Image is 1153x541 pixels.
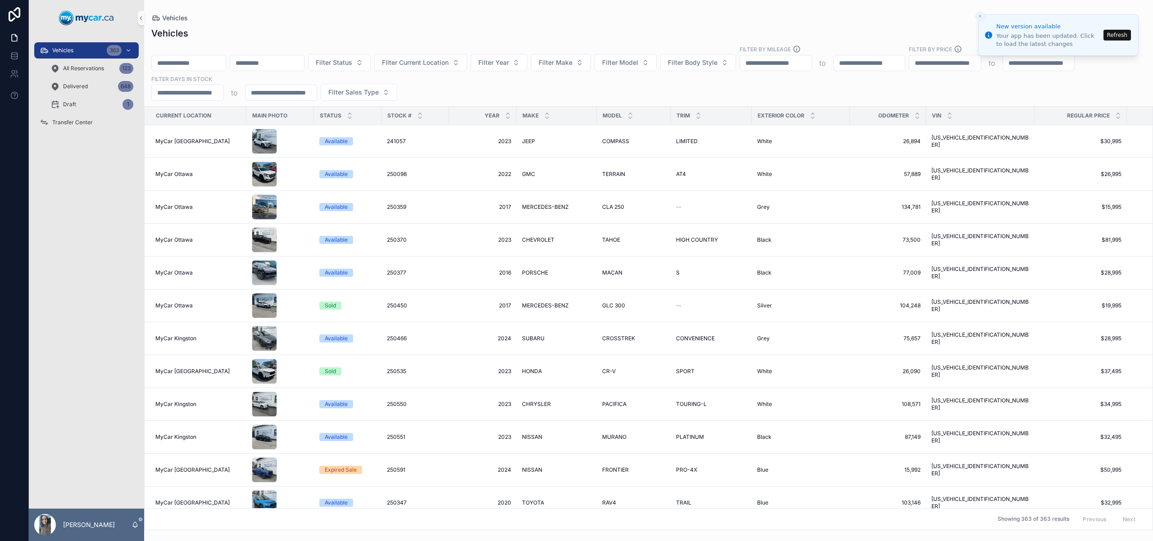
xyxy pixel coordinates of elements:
[602,433,665,441] a: MURANO
[119,63,133,74] div: 123
[522,368,542,375] span: HONDA
[757,236,844,243] a: Black
[522,171,591,178] a: GMC
[107,45,122,56] div: 363
[855,433,921,441] span: 87,149
[522,433,542,441] span: NISSAN
[855,302,921,309] span: 104,248
[855,138,921,145] a: 26,894
[522,401,591,408] a: CHRYSLER
[757,138,844,145] a: White
[1040,433,1121,441] a: $32,495
[676,203,681,211] span: --
[382,58,449,67] span: Filter Current Location
[602,433,626,441] span: MURANO
[155,499,230,506] span: MyCar [GEOGRAPHIC_DATA]
[757,433,772,441] span: Black
[387,335,444,342] a: 250466
[1040,171,1121,178] a: $26,995
[454,203,511,211] span: 2017
[931,430,1029,444] span: [US_VEHICLE_IDENTIFICATION_NUMBER]
[319,137,376,145] a: Available
[522,335,591,342] a: SUBARU
[757,302,772,309] span: Silver
[602,58,638,67] span: Filter Model
[602,368,665,375] a: CR-V
[931,397,1029,411] span: [US_VEHICLE_IDENTIFICATION_NUMBER]
[522,433,591,441] a: NISSAN
[676,138,746,145] a: LIMITED
[522,203,569,211] span: MERCEDES-BENZ
[855,269,921,276] span: 77,009
[931,364,1029,379] a: [US_VEHICLE_IDENTIFICATION_NUMBER]
[52,119,93,126] span: Transfer Center
[522,302,569,309] span: MERCEDES-BENZ
[757,269,772,276] span: Black
[387,466,444,473] a: 250591
[454,171,511,178] a: 2022
[1040,138,1121,145] a: $30,995
[387,138,444,145] a: 241057
[602,138,629,145] span: COMPASS
[1040,236,1121,243] a: $81,995
[757,433,844,441] a: Black
[676,302,681,309] span: --
[155,466,241,473] a: MyCar [GEOGRAPHIC_DATA]
[325,203,348,211] div: Available
[1040,401,1121,408] a: $34,995
[855,368,921,375] a: 26,090
[454,433,511,441] a: 2023
[308,54,371,71] button: Select Button
[387,335,407,342] span: 250466
[676,499,691,506] span: TRAIL
[855,401,921,408] a: 108,571
[531,54,591,71] button: Select Button
[321,84,397,101] button: Select Button
[155,335,241,342] a: MyCar Kingston
[931,463,1029,477] a: [US_VEHICLE_IDENTIFICATION_NUMBER]
[59,11,114,25] img: App logo
[1040,335,1121,342] span: $28,995
[931,200,1029,214] span: [US_VEHICLE_IDENTIFICATION_NUMBER]
[387,203,444,211] a: 250359
[522,203,591,211] a: MERCEDES-BENZ
[602,269,665,276] a: MACAN
[602,171,625,178] span: TERRAIN
[855,466,921,473] span: 15,992
[757,368,844,375] a: White
[522,368,591,375] a: HONDA
[45,60,139,77] a: All Reservations123
[1040,499,1121,506] a: $32,995
[757,401,772,408] span: White
[155,269,241,276] a: MyCar Ottawa
[319,466,376,474] a: Expired Sale
[454,499,511,506] a: 2020
[522,499,544,506] span: TOYOTA
[45,78,139,95] a: Delivered648
[155,203,241,211] a: MyCar Ottawa
[454,466,511,473] span: 2024
[387,302,407,309] span: 250450
[325,269,348,277] div: Available
[155,138,241,145] a: MyCar [GEOGRAPHIC_DATA]
[757,302,844,309] a: Silver
[34,42,139,59] a: Vehicles363
[676,499,746,506] a: TRAIL
[676,302,746,309] a: --
[757,499,844,506] a: Blue
[602,203,665,211] a: CLA 250
[1040,302,1121,309] a: $19,995
[595,54,657,71] button: Select Button
[931,233,1029,247] a: [US_VEHICLE_IDENTIFICATION_NUMBER]
[522,499,591,506] a: TOYOTA
[757,466,844,473] a: Blue
[454,269,511,276] a: 2016
[387,401,444,408] a: 250550
[155,302,241,309] a: MyCar Ottawa
[931,298,1029,313] a: [US_VEHICLE_IDENTIFICATION_NUMBER]
[155,236,193,243] span: MyCar Ottawa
